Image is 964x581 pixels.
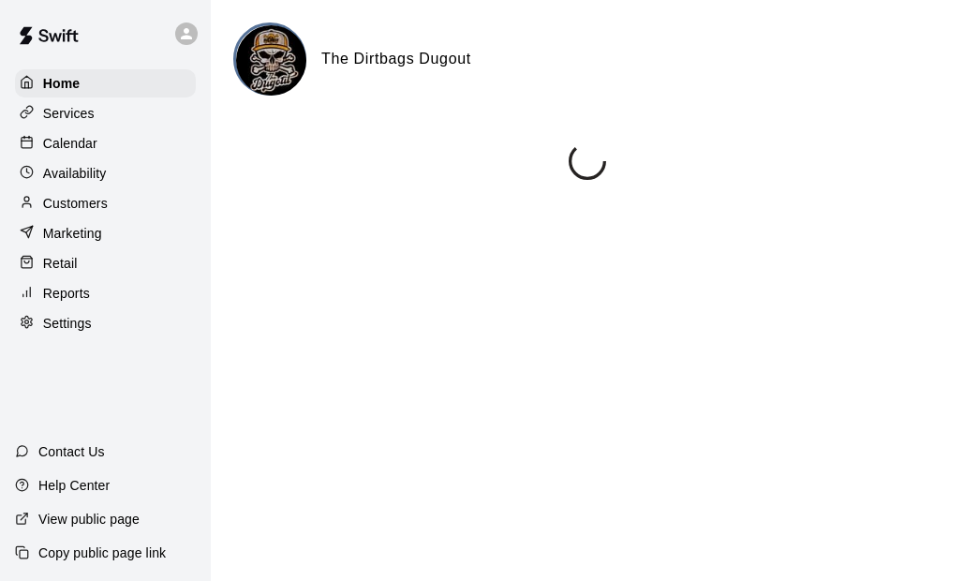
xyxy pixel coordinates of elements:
p: Home [43,74,81,93]
p: Reports [43,284,90,303]
a: Retail [15,249,196,277]
a: Services [15,99,196,127]
h6: The Dirtbags Dugout [321,47,471,71]
p: Marketing [43,224,102,243]
a: Customers [15,189,196,217]
p: View public page [38,510,140,529]
p: Contact Us [38,442,105,461]
p: Copy public page link [38,544,166,562]
p: Availability [43,164,107,183]
p: Services [43,104,95,123]
p: Help Center [38,476,110,495]
a: Availability [15,159,196,187]
a: Reports [15,279,196,307]
p: Customers [43,194,108,213]
a: Home [15,69,196,97]
p: Calendar [43,134,97,153]
p: Retail [43,254,78,273]
p: Settings [43,314,92,333]
a: Calendar [15,129,196,157]
a: Marketing [15,219,196,247]
a: Settings [15,309,196,337]
img: The Dirtbags Dugout logo [236,25,306,96]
